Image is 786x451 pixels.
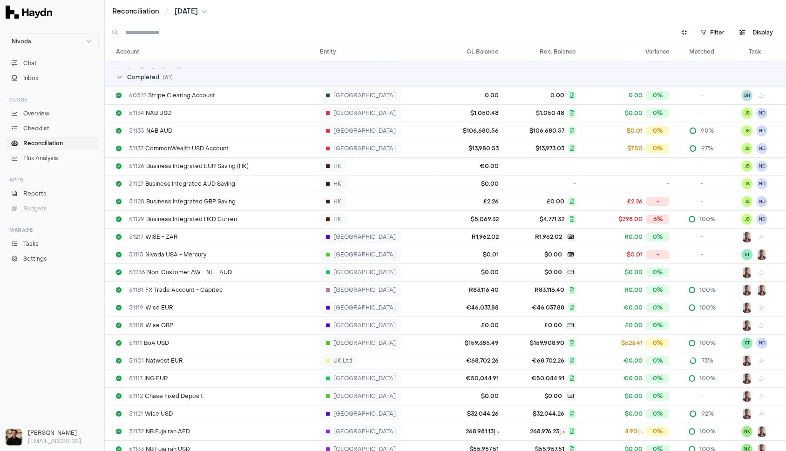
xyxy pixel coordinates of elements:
span: Business Integrated HKD Curren [129,215,237,223]
button: ND [756,196,767,207]
td: 0.00 [437,87,502,104]
div: 0% [646,126,669,135]
span: 60512 [129,92,146,99]
p: [EMAIL_ADDRESS] [28,437,99,445]
span: Natwest EUR [129,357,183,364]
img: JP Smit [741,284,752,296]
button: JP Smit [741,390,752,402]
span: Business Integrated GBP Saving [129,198,236,205]
button: JS [741,214,752,225]
a: Settings [6,252,99,265]
div: [GEOGRAPHIC_DATA] [320,231,402,243]
span: $0.00 [544,269,562,276]
span: 98% [700,127,714,135]
span: 100% [699,375,716,382]
h3: [PERSON_NAME] [28,429,99,437]
td: $0.00 [437,263,502,281]
div: HK [320,195,347,208]
span: 51134 [129,109,144,117]
span: R83,116.40 [535,286,564,294]
span: 100% [699,286,716,294]
div: HK [320,213,347,225]
span: NB Fujairah AED [129,428,190,435]
span: $298.00 [618,215,642,223]
th: Account [105,42,316,61]
span: Settings [23,255,47,263]
span: 51117 [129,375,142,382]
td: $5,069.32 [437,210,502,228]
div: 0% [646,409,669,418]
span: - [700,92,703,99]
a: Tasks [6,237,99,250]
a: Overview [6,107,99,120]
span: 51217 [129,233,143,241]
span: £0.00 [624,322,642,329]
span: Reports [23,189,47,198]
span: $0.00 [544,392,562,400]
span: £0.00 [544,322,562,329]
span: Budgets [23,204,47,213]
span: R1,962.02 [535,233,562,241]
button: JS [741,178,752,189]
span: د.إ4.90 [624,428,642,435]
td: €50,044.91 [437,370,502,387]
button: ND [756,214,767,225]
img: JP Smit [741,408,752,419]
span: 0.00 [550,92,564,99]
span: ND [756,125,767,136]
span: Checklist [23,124,49,133]
div: [GEOGRAPHIC_DATA] [320,337,402,349]
div: UK Ltd [320,355,358,367]
button: JS [741,143,752,154]
span: €0.00 [623,304,642,311]
button: JS [741,196,752,207]
span: Business Integrated AUD Saving [129,180,235,188]
span: Chat [23,59,37,67]
img: JP Smit [741,302,752,313]
img: JP Smit [756,284,767,296]
div: [GEOGRAPHIC_DATA] [320,425,402,438]
div: HK [320,178,347,190]
button: Filter [695,25,730,40]
span: - [700,322,703,329]
span: Stripe Clearing Account [129,92,215,99]
img: JP Smit [741,373,752,384]
div: [GEOGRAPHIC_DATA] [320,266,402,278]
span: KT [741,249,752,260]
span: CommonWealth USD Account [129,145,229,152]
span: NAB USD [129,109,171,117]
span: Filter [710,29,725,36]
span: د.إ268,976.23 [530,428,564,435]
span: JS [741,108,752,119]
td: R83,116.40 [437,281,502,299]
img: JP Smit [756,426,767,437]
span: BoA USD [129,339,169,347]
div: - [646,250,669,259]
span: JS [741,161,752,172]
a: Checklist [6,122,99,135]
span: Completed [127,74,159,81]
span: Overview [23,109,49,118]
span: 51128 [129,198,144,205]
span: $106,680.57 [529,127,564,135]
td: $32,044.26 [437,405,502,423]
span: Nivoda [12,38,31,45]
div: HK [320,160,347,172]
span: 51129 [129,215,144,223]
div: 0% [646,232,669,242]
div: [GEOGRAPHIC_DATA] [320,319,402,331]
button: ND [756,337,767,349]
span: R0.00 [624,286,642,294]
span: 0.00 [628,92,642,99]
a: Reconciliation [6,137,99,150]
button: NK [741,426,752,437]
img: JP Smit [741,355,752,366]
